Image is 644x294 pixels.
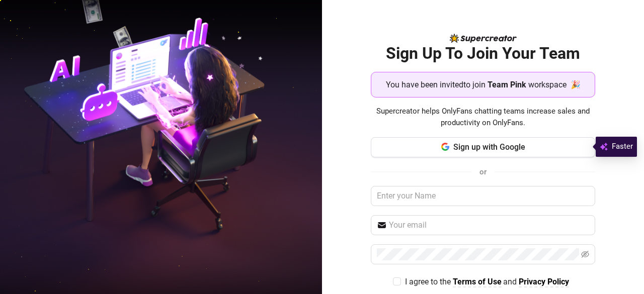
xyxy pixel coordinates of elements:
[371,137,595,157] button: Sign up with Google
[479,167,487,176] span: or
[600,141,608,153] img: svg%3e
[453,277,502,286] strong: Terms of Use
[450,34,517,43] img: logo-BBDzfeDw.svg
[389,219,589,231] input: Your email
[519,277,569,287] a: Privacy Policy
[453,142,525,152] span: Sign up with Google
[503,277,519,286] span: and
[488,80,526,89] strong: Team Pink
[528,78,581,91] span: workspace 🎉
[371,106,595,129] span: Supercreator helps OnlyFans chatting teams increase sales and productivity on OnlyFans.
[612,141,633,153] span: Faster
[386,78,486,91] span: You have been invited to join
[581,250,589,258] span: eye-invisible
[453,277,502,287] a: Terms of Use
[519,277,569,286] strong: Privacy Policy
[371,43,595,64] h2: Sign Up To Join Your Team
[405,277,453,286] span: I agree to the
[371,186,595,206] input: Enter your Name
